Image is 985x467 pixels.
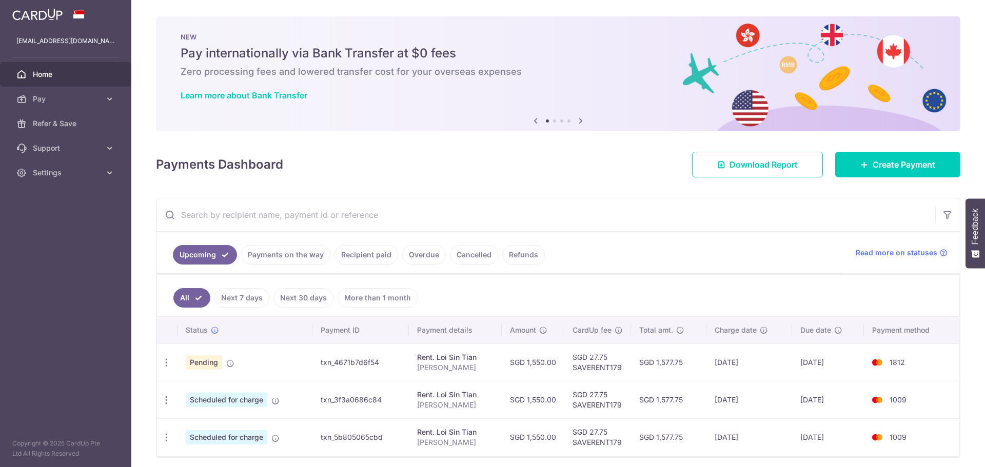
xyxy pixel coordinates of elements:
p: [PERSON_NAME] [417,400,494,410]
td: txn_5b805065cbd [312,418,408,456]
a: All [173,288,210,308]
span: Refer & Save [33,118,101,129]
td: [DATE] [706,343,792,381]
span: Read more on statuses [856,248,937,258]
p: [EMAIL_ADDRESS][DOMAIN_NAME] [16,36,115,46]
td: txn_3f3a0686c84 [312,381,408,418]
span: CardUp fee [573,325,612,335]
td: [DATE] [706,381,792,418]
span: 1009 [890,395,907,404]
img: Bank Card [867,394,888,406]
div: Rent. Loi Sin Tian [417,427,494,437]
div: Rent. Loi Sin Tian [417,352,494,362]
a: Refunds [502,245,545,265]
span: Settings [33,168,101,178]
a: Download Report [692,152,823,177]
td: SGD 1,550.00 [502,381,564,418]
a: Read more on statuses [856,248,948,258]
td: SGD 27.75 SAVERENT179 [564,381,631,418]
a: Next 7 days [214,288,269,308]
h4: Payments Dashboard [156,155,283,174]
span: 1812 [890,358,905,367]
h5: Pay internationally via Bank Transfer at $0 fees [181,45,936,62]
td: SGD 1,577.75 [631,418,706,456]
span: Pay [33,94,101,104]
td: [DATE] [706,418,792,456]
span: Due date [800,325,831,335]
span: Feedback [971,209,980,245]
th: Payment details [409,317,502,343]
div: Rent. Loi Sin Tian [417,390,494,400]
span: Status [186,325,208,335]
a: More than 1 month [338,288,418,308]
a: Payments on the way [241,245,330,265]
span: Pending [186,355,222,370]
td: [DATE] [792,343,864,381]
th: Payment method [864,317,959,343]
span: Scheduled for charge [186,393,267,407]
p: [PERSON_NAME] [417,437,494,448]
span: Download Report [730,158,798,171]
a: Create Payment [835,152,960,177]
a: Overdue [402,245,446,265]
td: SGD 1,550.00 [502,418,564,456]
td: SGD 1,577.75 [631,343,706,381]
td: SGD 27.75 SAVERENT179 [564,418,631,456]
td: SGD 27.75 SAVERENT179 [564,343,631,381]
img: Bank Card [867,356,888,369]
a: Cancelled [450,245,498,265]
a: Upcoming [173,245,237,265]
td: [DATE] [792,381,864,418]
th: Payment ID [312,317,408,343]
span: Total amt. [639,325,673,335]
span: Support [33,143,101,153]
button: Feedback - Show survey [966,198,985,268]
a: Next 30 days [273,288,333,308]
td: [DATE] [792,418,864,456]
span: Amount [510,325,536,335]
input: Search by recipient name, payment id or reference [156,198,935,231]
td: SGD 1,577.75 [631,381,706,418]
span: Scheduled for charge [186,430,267,444]
img: Bank transfer banner [156,16,960,131]
a: Recipient paid [334,245,398,265]
img: Bank Card [867,431,888,443]
span: 1009 [890,433,907,441]
p: NEW [181,33,936,41]
h6: Zero processing fees and lowered transfer cost for your overseas expenses [181,66,936,78]
td: txn_4671b7d6f54 [312,343,408,381]
img: CardUp [12,8,63,21]
p: [PERSON_NAME] [417,362,494,373]
td: SGD 1,550.00 [502,343,564,381]
span: Create Payment [873,158,935,171]
span: Home [33,69,101,79]
a: Learn more about Bank Transfer [181,90,307,100]
span: Charge date [715,325,757,335]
